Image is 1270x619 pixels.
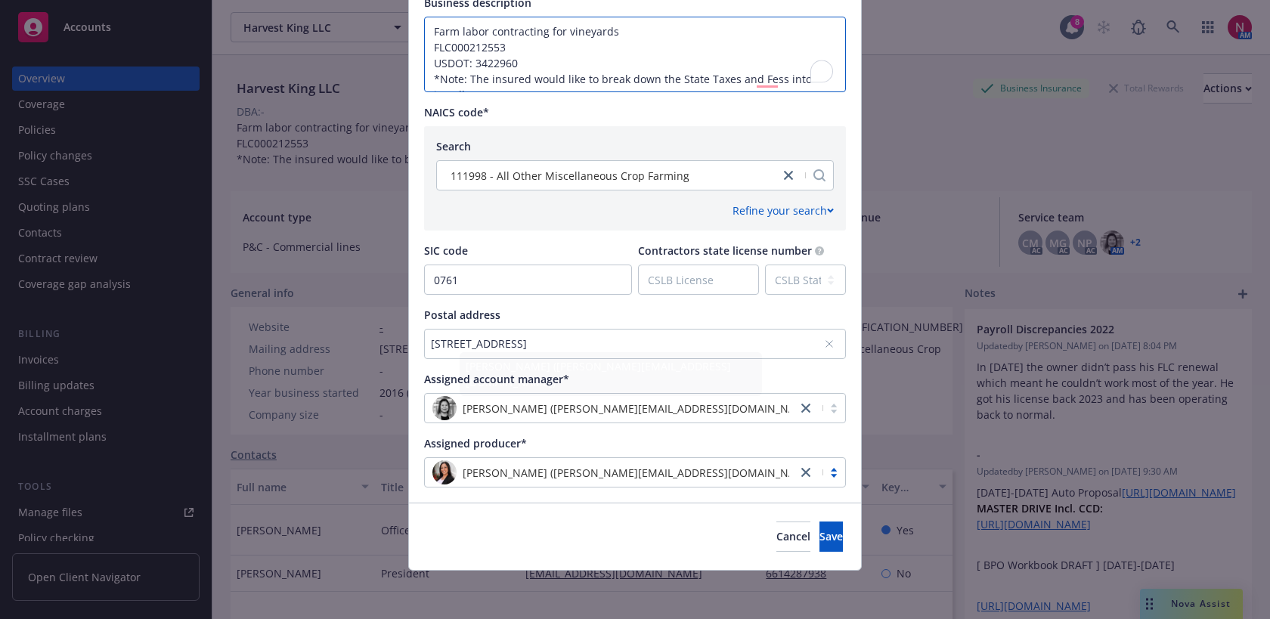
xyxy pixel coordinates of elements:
span: Cancel [776,529,810,543]
div: [STREET_ADDRESS] [431,336,824,351]
span: Search [436,139,471,153]
span: Assigned producer* [424,436,527,450]
img: photo [432,396,457,420]
span: 111998 - All Other Miscellaneous Crop Farming [451,168,689,184]
span: Contractors state license number [638,243,812,258]
span: [PERSON_NAME] ([PERSON_NAME][EMAIL_ADDRESS][DOMAIN_NAME]) [463,465,818,481]
span: Save [819,529,843,543]
textarea: To enrich screen reader interactions, please activate Accessibility in Grammarly extension settings [424,17,846,92]
input: CSLB License [639,265,758,294]
span: [PERSON_NAME] ([PERSON_NAME][EMAIL_ADDRESS][DOMAIN_NAME]) [463,401,818,416]
button: Save [819,522,843,552]
span: SIC code [424,243,468,258]
span: photo[PERSON_NAME] ([PERSON_NAME][EMAIL_ADDRESS][DOMAIN_NAME]) [432,460,789,484]
span: Postal address [424,308,500,322]
input: SIC Code [425,265,631,294]
a: close [797,399,815,417]
span: Assigned account manager* [424,372,569,386]
img: photo [432,460,457,484]
button: Cancel [776,522,810,552]
a: close [779,166,798,184]
span: NAICS code* [424,105,489,119]
div: Refine your search [733,203,834,218]
span: 111998 - All Other Miscellaneous Crop Farming [444,168,772,184]
a: close [797,463,815,481]
span: photo[PERSON_NAME] ([PERSON_NAME][EMAIL_ADDRESS][DOMAIN_NAME]) [432,396,789,420]
button: [STREET_ADDRESS] [424,329,846,359]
